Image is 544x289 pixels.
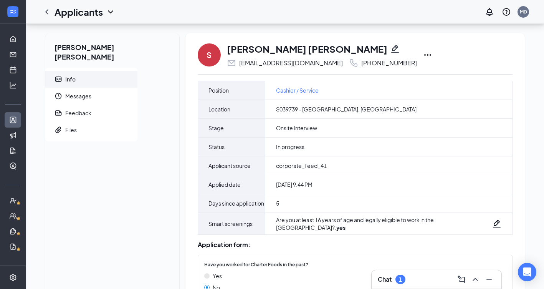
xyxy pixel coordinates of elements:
[361,59,417,67] div: [PHONE_NUMBER]
[423,50,432,60] svg: Ellipses
[520,8,527,15] div: MD
[471,275,480,284] svg: ChevronUp
[239,59,343,67] div: [EMAIL_ADDRESS][DOMAIN_NAME]
[65,126,77,134] div: Files
[9,8,17,15] svg: WorkstreamLogo
[492,219,501,228] svg: Pencil
[55,92,62,100] svg: Clock
[65,109,91,117] div: Feedback
[65,88,131,105] span: Messages
[502,7,511,17] svg: QuestionInfo
[227,42,387,55] h1: [PERSON_NAME] [PERSON_NAME]
[227,58,236,68] svg: Email
[208,219,253,228] span: Smart screenings
[65,75,76,83] div: Info
[336,224,346,231] strong: yes
[390,44,400,53] svg: Pencil
[208,180,241,189] span: Applied date
[55,109,62,117] svg: Report
[106,7,115,17] svg: ChevronDown
[45,71,137,88] a: ContactCardInfo
[45,33,179,68] h2: [PERSON_NAME] [PERSON_NAME]
[55,5,103,18] h1: Applicants
[276,162,327,169] span: corporate_feed_41
[45,121,137,138] a: PaperclipFiles
[399,276,402,283] div: 1
[276,181,313,188] span: [DATE] 9:44 PM
[208,86,229,95] span: Position
[208,142,225,151] span: Status
[208,105,230,114] span: Location
[213,272,222,280] span: Yes
[198,241,513,249] div: Application form:
[378,275,392,284] h3: Chat
[9,81,17,89] svg: Analysis
[207,50,212,60] div: S
[484,275,494,284] svg: Minimize
[469,273,481,286] button: ChevronUp
[276,143,304,151] span: In progress
[9,274,17,281] svg: Settings
[457,275,466,284] svg: ComposeMessage
[42,7,51,17] svg: ChevronLeft
[276,86,319,95] a: Cashier / Service
[276,199,279,207] span: 5
[349,58,358,68] svg: Phone
[55,75,62,83] svg: ContactCard
[518,263,536,281] div: Open Intercom Messenger
[455,273,468,286] button: ComposeMessage
[208,199,264,208] span: Days since application
[45,88,137,105] a: ClockMessages
[485,7,494,17] svg: Notifications
[45,105,137,121] a: ReportFeedback
[55,126,62,134] svg: Paperclip
[204,261,308,269] span: Have you worked for Charter Foods in the past?
[276,124,317,132] span: Onsite Interview
[208,123,224,133] span: Stage
[208,161,251,170] span: Applicant source
[276,216,492,231] div: Are you at least 16 years of age and legally eligible to work in the [GEOGRAPHIC_DATA]? :
[483,273,495,286] button: Minimize
[276,105,417,113] span: S039739 - [GEOGRAPHIC_DATA], [GEOGRAPHIC_DATA]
